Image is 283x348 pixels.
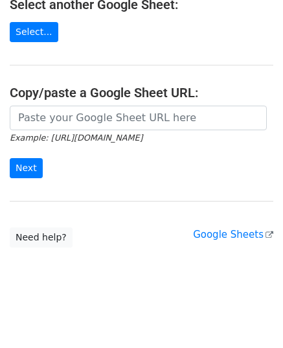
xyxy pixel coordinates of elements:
h4: Copy/paste a Google Sheet URL: [10,85,273,100]
a: Select... [10,22,58,42]
a: Google Sheets [193,229,273,240]
iframe: Chat Widget [218,286,283,348]
small: Example: [URL][DOMAIN_NAME] [10,133,142,143]
input: Next [10,158,43,178]
input: Paste your Google Sheet URL here [10,106,267,130]
a: Need help? [10,227,73,248]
